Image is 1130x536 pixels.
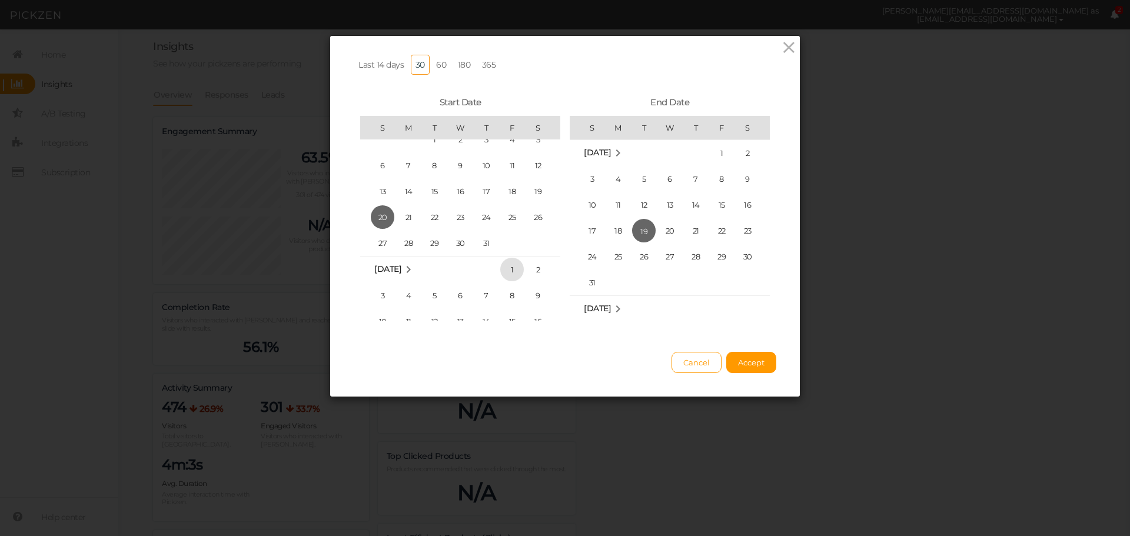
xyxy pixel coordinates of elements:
[709,116,734,139] th: F
[500,128,524,151] span: 4
[421,308,447,334] td: Tuesday August 12 2025
[397,154,420,177] span: 7
[499,126,525,152] td: Friday July 4 2025
[683,166,709,192] td: Thursday August 7 2025
[473,126,499,152] td: Thursday July 3 2025
[709,166,734,192] td: Friday August 8 2025
[658,219,682,242] span: 20
[421,282,447,308] td: Tuesday August 5 2025
[631,192,657,218] td: Tuesday August 12 2025
[684,193,707,217] span: 14
[500,309,524,333] span: 15
[500,154,524,177] span: 11
[421,126,447,152] td: Tuesday July 1 2025
[371,205,394,229] span: 20
[736,141,759,165] span: 2
[423,154,446,177] span: 8
[440,96,481,108] span: Start Date
[474,128,498,151] span: 3
[658,245,682,268] span: 27
[710,167,733,191] span: 8
[395,204,421,230] td: Monday July 21 2025
[397,309,420,333] span: 11
[477,55,501,75] a: 365
[360,282,560,308] tr: Week 2
[473,230,499,257] td: Thursday July 31 2025
[360,178,395,204] td: Sunday July 13 2025
[474,284,498,307] span: 7
[683,358,710,367] span: Cancel
[525,126,560,152] td: Saturday July 5 2025
[421,178,447,204] td: Tuesday July 15 2025
[570,166,605,192] td: Sunday August 3 2025
[500,284,524,307] span: 8
[584,147,611,158] span: [DATE]
[360,152,560,178] tr: Week 2
[473,308,499,334] td: Thursday August 14 2025
[447,152,473,178] td: Wednesday July 9 2025
[395,308,421,334] td: Monday August 11 2025
[360,116,395,139] th: S
[606,219,630,242] span: 18
[360,204,560,230] tr: Week 4
[570,116,605,139] th: S
[360,178,560,204] tr: Week 3
[709,192,734,218] td: Friday August 15 2025
[657,218,683,244] td: Wednesday August 20 2025
[709,244,734,269] td: Friday August 29 2025
[570,244,770,269] tr: Week 5
[570,244,605,269] td: Sunday August 24 2025
[710,219,733,242] span: 22
[360,230,560,257] tr: Week 5
[371,179,394,203] span: 13
[570,218,605,244] td: Sunday August 17 2025
[525,152,560,178] td: Saturday July 12 2025
[371,154,394,177] span: 6
[570,295,770,322] td: September 2025
[371,284,394,307] span: 3
[683,192,709,218] td: Thursday August 14 2025
[631,244,657,269] td: Tuesday August 26 2025
[421,230,447,257] td: Tuesday July 29 2025
[360,256,560,282] tr: Week 1
[447,204,473,230] td: Wednesday July 23 2025
[606,193,630,217] span: 11
[683,218,709,244] td: Thursday August 21 2025
[360,204,395,230] td: Sunday July 20 2025
[632,245,656,268] span: 26
[499,282,525,308] td: Friday August 8 2025
[474,231,498,255] span: 31
[448,231,472,255] span: 30
[423,205,446,229] span: 22
[431,55,451,75] a: 60
[499,116,525,139] th: F
[570,192,770,218] tr: Week 3
[411,55,430,75] a: 30
[526,309,550,333] span: 16
[473,178,499,204] td: Thursday July 17 2025
[360,308,560,334] tr: Week 3
[499,308,525,334] td: Friday August 15 2025
[421,204,447,230] td: Tuesday July 22 2025
[658,193,682,217] span: 13
[500,258,524,281] span: 1
[453,55,476,75] a: 180
[447,308,473,334] td: Wednesday August 13 2025
[631,116,657,139] th: T
[447,230,473,257] td: Wednesday July 30 2025
[360,230,395,257] td: Sunday July 27 2025
[736,245,759,268] span: 30
[632,219,656,242] span: 19
[374,264,401,274] span: [DATE]
[726,352,776,373] button: Accept
[473,204,499,230] td: Thursday July 24 2025
[632,167,656,191] span: 5
[395,152,421,178] td: Monday July 7 2025
[423,179,446,203] span: 15
[525,116,560,139] th: S
[657,116,683,139] th: W
[474,309,498,333] span: 14
[570,269,770,296] tr: Week 6
[500,179,524,203] span: 18
[570,139,657,166] td: August 2025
